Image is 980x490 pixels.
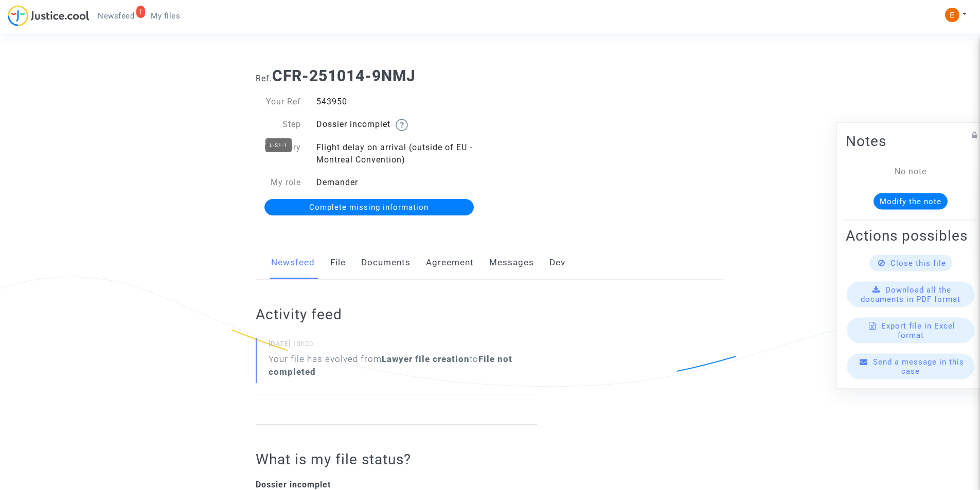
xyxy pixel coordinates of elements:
[945,8,959,22] img: ACg8ocIeiFvHKe4dA5oeRFd_CiCnuxWUEc1A2wYhRJE3TTWt=s96-c
[256,305,537,323] h2: Activity feed
[309,118,490,131] div: Dossier incomplet
[248,176,309,189] div: My role
[248,96,309,108] div: Your Ref
[272,67,416,85] b: CFR-251014-9NMJ
[142,8,188,24] a: My files
[874,193,948,209] button: Modify the note
[269,353,537,378] div: Your file has evolved from to
[361,246,411,280] a: Documents
[269,354,512,377] b: File not completed
[151,11,180,21] span: My files
[269,339,537,353] small: [DATE] 13h20
[890,258,946,267] span: Close this file
[309,141,490,166] div: Flight delay on arrival (outside of EU - Montreal Convention)
[426,246,474,280] a: Agreement
[881,321,955,339] span: Export file in Excel format
[309,96,490,108] div: 543950
[873,357,964,375] span: Send a message in this case
[256,450,537,468] h2: What is my file status?
[861,165,960,177] div: No note
[382,354,470,364] b: Lawyer file creation
[98,11,134,21] span: Newsfeed
[309,176,490,189] div: Demander
[8,5,90,26] img: jc-logo.svg
[396,119,408,131] img: help.svg
[309,203,429,212] span: Complete missing information
[271,246,315,280] a: Newsfeed
[248,141,309,166] div: Category
[846,226,975,244] h2: Actions possibles
[330,246,346,280] a: File
[861,285,960,303] span: Download all the documents in PDF format
[489,246,534,280] a: Messages
[248,118,309,131] div: Step
[256,74,272,83] span: Ref.
[549,246,565,280] a: Dev
[136,6,146,18] div: 1
[90,8,142,24] a: 1Newsfeed
[846,132,975,150] h2: Notes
